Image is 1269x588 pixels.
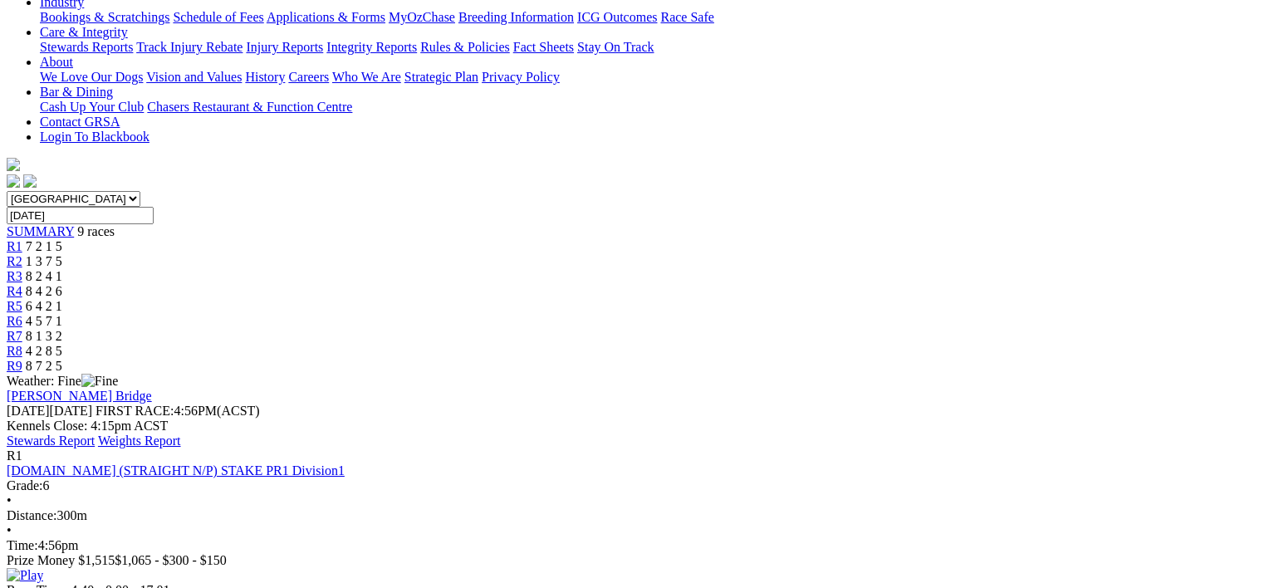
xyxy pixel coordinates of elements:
span: 8 7 2 5 [26,359,62,373]
a: Who We Are [332,70,401,84]
span: Grade: [7,478,43,492]
span: 4 5 7 1 [26,314,62,328]
a: R3 [7,269,22,283]
div: Industry [40,10,1250,25]
a: R4 [7,284,22,298]
div: 300m [7,508,1250,523]
a: [DOMAIN_NAME] (STRAIGHT N/P) STAKE PR1 Division1 [7,463,345,478]
span: 8 4 2 6 [26,284,62,298]
div: Care & Integrity [40,40,1250,55]
a: Login To Blackbook [40,130,149,144]
input: Select date [7,207,154,224]
a: [PERSON_NAME] Bridge [7,389,152,403]
a: Integrity Reports [326,40,417,54]
a: R5 [7,299,22,313]
span: 1 3 7 5 [26,254,62,268]
div: 6 [7,478,1250,493]
span: Weather: Fine [7,374,118,388]
span: 8 2 4 1 [26,269,62,283]
span: 9 races [77,224,115,238]
img: Play [7,568,43,583]
a: Race Safe [660,10,713,24]
a: Applications & Forms [267,10,385,24]
a: Strategic Plan [404,70,478,84]
span: 8 1 3 2 [26,329,62,343]
a: Vision and Values [146,70,242,84]
a: Rules & Policies [420,40,510,54]
span: R1 [7,448,22,463]
a: ICG Outcomes [577,10,657,24]
a: Bar & Dining [40,85,113,99]
a: Stewards Report [7,434,95,448]
a: Stay On Track [577,40,654,54]
div: About [40,70,1250,85]
a: History [245,70,285,84]
a: Fact Sheets [513,40,574,54]
a: Weights Report [98,434,181,448]
a: Chasers Restaurant & Function Centre [147,100,352,114]
a: About [40,55,73,69]
span: $1,065 - $300 - $150 [115,553,227,567]
div: Kennels Close: 4:15pm ACST [7,419,1250,434]
span: 4:56PM(ACST) [96,404,260,418]
a: R1 [7,239,22,253]
a: R6 [7,314,22,328]
span: 7 2 1 5 [26,239,62,253]
a: Schedule of Fees [173,10,263,24]
span: 6 4 2 1 [26,299,62,313]
div: Prize Money $1,515 [7,553,1250,568]
span: Time: [7,538,38,552]
a: We Love Our Dogs [40,70,143,84]
a: Careers [288,70,329,84]
a: Cash Up Your Club [40,100,144,114]
a: R7 [7,329,22,343]
a: R2 [7,254,22,268]
a: SUMMARY [7,224,74,238]
a: Stewards Reports [40,40,133,54]
a: Injury Reports [246,40,323,54]
span: Distance: [7,508,56,522]
span: • [7,493,12,507]
div: Bar & Dining [40,100,1250,115]
a: Privacy Policy [482,70,560,84]
span: [DATE] [7,404,50,418]
div: 4:56pm [7,538,1250,553]
a: Breeding Information [458,10,574,24]
img: logo-grsa-white.png [7,158,20,171]
span: FIRST RACE: [96,404,174,418]
a: Bookings & Scratchings [40,10,169,24]
img: twitter.svg [23,174,37,188]
span: 4 2 8 5 [26,344,62,358]
img: Fine [81,374,118,389]
a: R8 [7,344,22,358]
a: Care & Integrity [40,25,128,39]
a: MyOzChase [389,10,455,24]
span: • [7,523,12,537]
span: [DATE] [7,404,92,418]
a: Track Injury Rebate [136,40,243,54]
a: Contact GRSA [40,115,120,129]
img: facebook.svg [7,174,20,188]
a: R9 [7,359,22,373]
